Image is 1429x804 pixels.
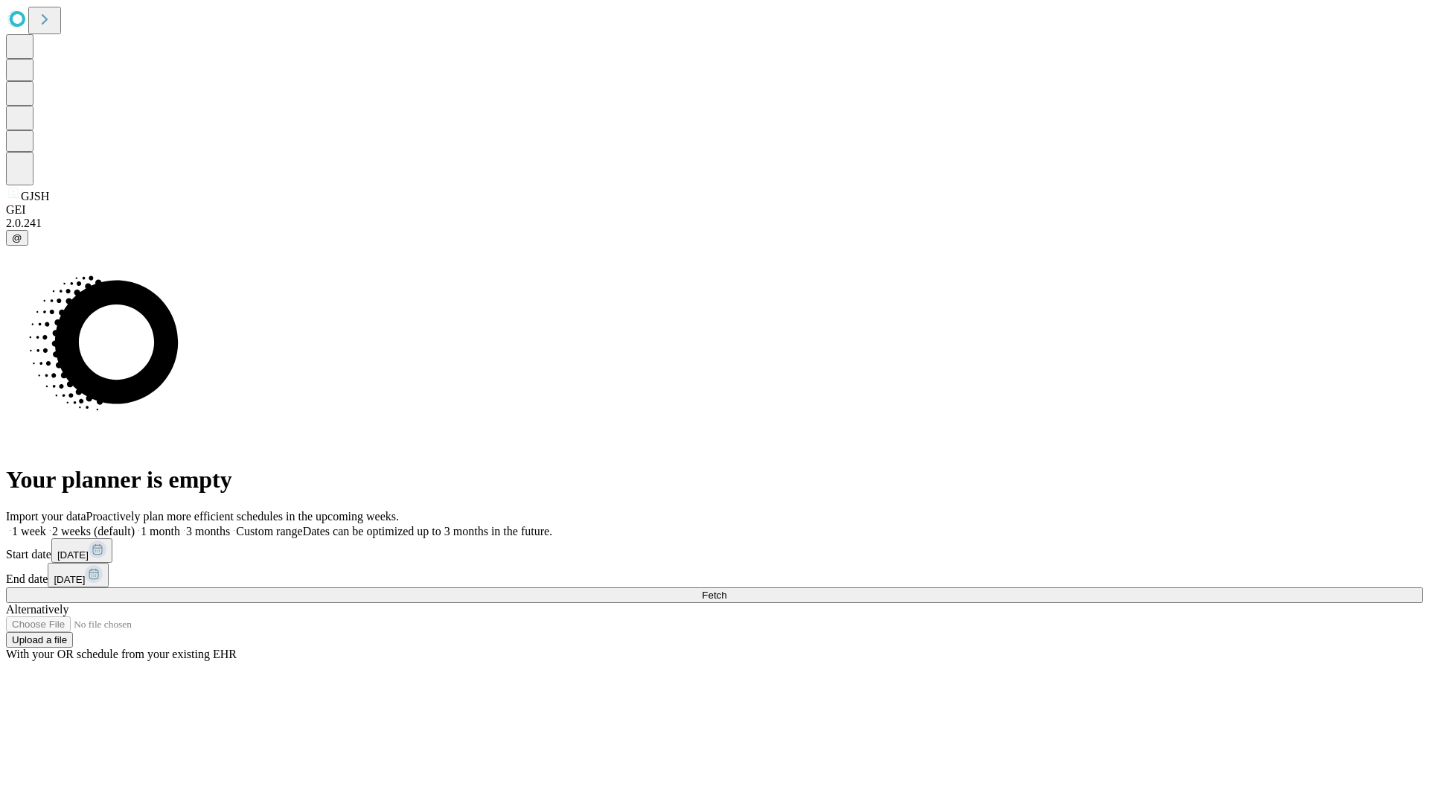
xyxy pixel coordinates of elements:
span: 1 month [141,525,180,537]
span: 2 weeks (default) [52,525,135,537]
span: Import your data [6,510,86,523]
button: [DATE] [51,538,112,563]
h1: Your planner is empty [6,466,1423,494]
div: Start date [6,538,1423,563]
div: GEI [6,203,1423,217]
button: Upload a file [6,632,73,648]
span: Alternatively [6,603,68,616]
span: 1 week [12,525,46,537]
span: Fetch [702,590,726,601]
span: [DATE] [57,549,89,561]
button: Fetch [6,587,1423,603]
div: End date [6,563,1423,587]
div: 2.0.241 [6,217,1423,230]
span: With your OR schedule from your existing EHR [6,648,237,660]
button: [DATE] [48,563,109,587]
span: Proactively plan more efficient schedules in the upcoming weeks. [86,510,399,523]
span: @ [12,232,22,243]
span: Dates can be optimized up to 3 months in the future. [303,525,552,537]
span: Custom range [236,525,302,537]
span: 3 months [186,525,230,537]
span: GJSH [21,190,49,202]
button: @ [6,230,28,246]
span: [DATE] [54,574,85,585]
